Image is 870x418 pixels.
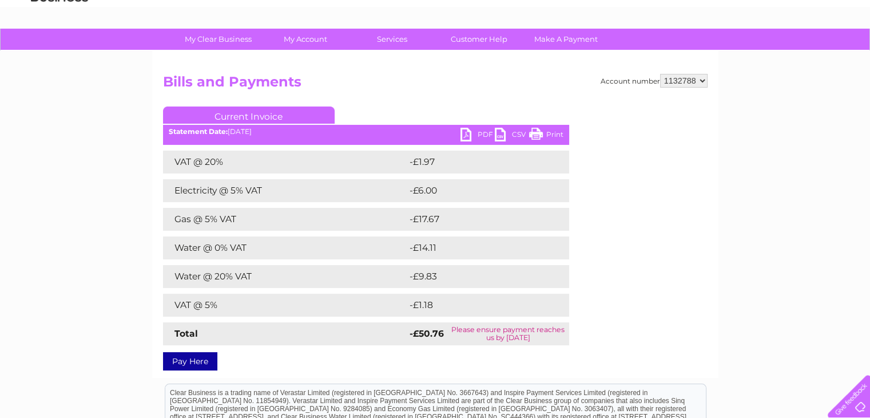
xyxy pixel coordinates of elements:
[163,151,407,173] td: VAT @ 20%
[410,328,444,339] strong: -£50.76
[794,49,822,57] a: Contact
[770,49,787,57] a: Blog
[407,208,547,231] td: -£17.67
[729,49,764,57] a: Telecoms
[519,29,613,50] a: Make A Payment
[529,128,563,144] a: Print
[460,128,495,144] a: PDF
[407,265,545,288] td: -£9.83
[407,236,545,259] td: -£14.11
[171,29,265,50] a: My Clear Business
[163,236,407,259] td: Water @ 0% VAT
[169,127,228,136] b: Statement Date:
[345,29,439,50] a: Services
[407,151,544,173] td: -£1.97
[163,208,407,231] td: Gas @ 5% VAT
[669,49,690,57] a: Water
[163,74,708,96] h2: Bills and Payments
[447,322,569,345] td: Please ensure payment reaches us by [DATE]
[432,29,526,50] a: Customer Help
[163,294,407,317] td: VAT @ 5%
[654,6,733,20] a: 0333 014 3131
[258,29,352,50] a: My Account
[165,6,706,56] div: Clear Business is a trading name of Verastar Limited (registered in [GEOGRAPHIC_DATA] No. 3667643...
[697,49,722,57] a: Energy
[601,74,708,88] div: Account number
[407,294,542,317] td: -£1.18
[163,107,335,124] a: Current Invoice
[163,179,407,202] td: Electricity @ 5% VAT
[174,328,198,339] strong: Total
[832,49,859,57] a: Log out
[30,30,89,65] img: logo.png
[163,128,569,136] div: [DATE]
[163,352,217,370] a: Pay Here
[163,265,407,288] td: Water @ 20% VAT
[407,179,545,202] td: -£6.00
[495,128,529,144] a: CSV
